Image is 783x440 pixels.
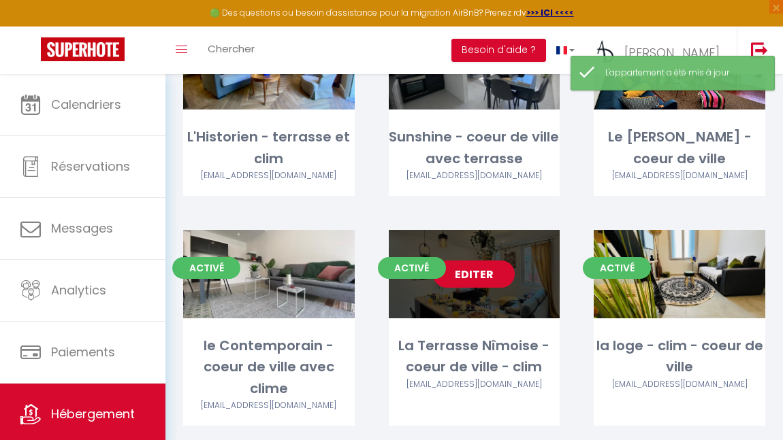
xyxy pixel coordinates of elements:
[208,41,255,56] span: Chercher
[389,335,560,378] div: La Terrasse Nîmoise - coeur de ville - clim
[583,257,651,279] span: Activé
[172,257,240,279] span: Activé
[378,257,446,279] span: Activé
[183,399,355,412] div: Airbnb
[451,39,546,62] button: Besoin d'aide ?
[526,7,574,18] a: >>> ICI <<<<
[41,37,125,61] img: Super Booking
[751,41,768,58] img: logout
[594,378,765,391] div: Airbnb
[585,27,737,74] a: ... [PERSON_NAME]
[624,44,720,61] span: [PERSON_NAME]
[51,96,121,113] span: Calendriers
[594,169,765,182] div: Airbnb
[389,169,560,182] div: Airbnb
[433,260,515,288] a: Editer
[197,27,265,74] a: Chercher
[183,126,355,169] div: L'Historien - terrasse et clim
[51,343,115,360] span: Paiements
[51,158,130,175] span: Réservations
[51,405,135,422] span: Hébergement
[389,378,560,391] div: Airbnb
[51,282,106,299] span: Analytics
[183,169,355,182] div: Airbnb
[389,126,560,169] div: Sunshine - coeur de ville avec terrasse
[594,126,765,169] div: Le [PERSON_NAME] - coeur de ville
[183,335,355,399] div: le Contemporain - coeur de ville avec clime
[51,220,113,237] span: Messages
[595,39,616,68] img: ...
[605,67,761,80] div: L'appartement a été mis à jour
[594,335,765,378] div: la loge - clim - coeur de ville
